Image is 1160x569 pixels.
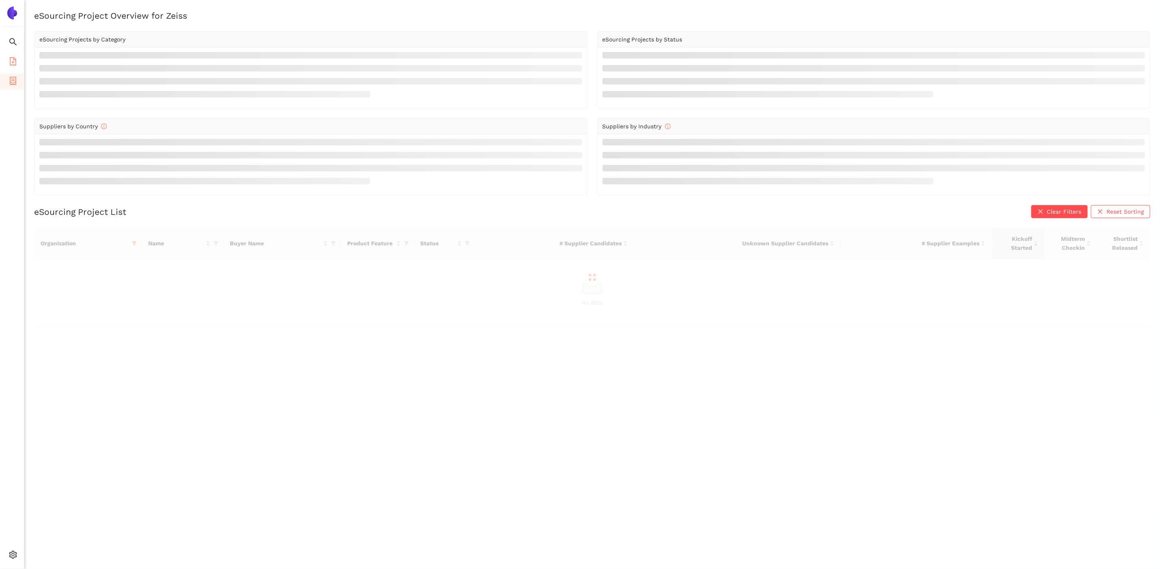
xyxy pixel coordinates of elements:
span: close [1097,209,1103,215]
span: setting [9,548,17,564]
span: info-circle [665,123,671,129]
span: eSourcing Projects by Category [39,36,125,43]
span: Reset Sorting [1106,207,1144,216]
h2: eSourcing Project Overview for Zeiss [34,10,1150,22]
span: info-circle [101,123,107,129]
span: container [9,74,17,90]
span: close [1038,209,1043,215]
span: Clear Filters [1047,207,1081,216]
img: Logo [6,6,19,19]
span: eSourcing Projects by Status [603,36,683,43]
button: closeClear Filters [1031,205,1088,218]
span: Suppliers by Country [39,123,107,130]
h2: eSourcing Project List [34,206,126,218]
span: file-add [9,54,17,71]
button: closeReset Sorting [1091,205,1150,218]
span: search [9,35,17,51]
span: Suppliers by Industry [603,123,671,130]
